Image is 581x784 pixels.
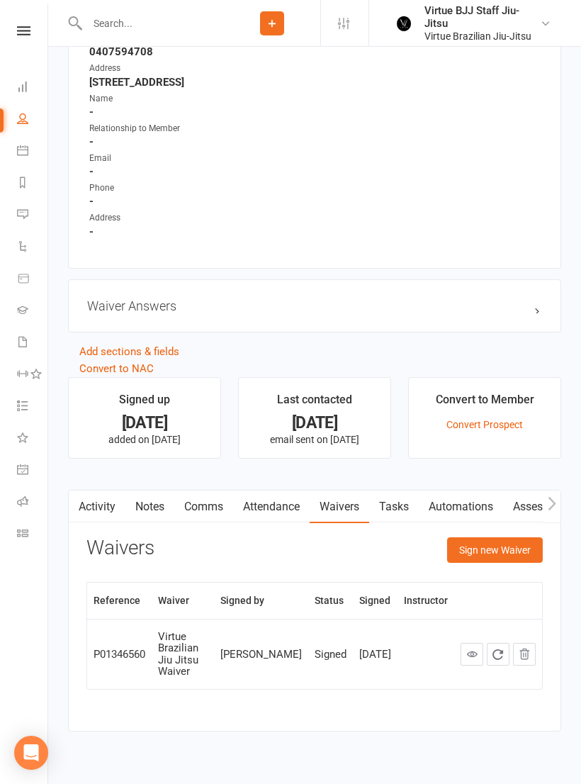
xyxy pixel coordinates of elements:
[89,106,542,118] strong: -
[17,519,49,551] a: Class kiosk mode
[79,345,179,358] a: Add sections & fields
[125,491,174,523] a: Notes
[233,491,310,523] a: Attendance
[436,391,534,416] div: Convert to Member
[447,537,543,563] button: Sign new Waiver
[353,583,397,619] th: Signed
[446,419,523,430] a: Convert Prospect
[89,225,542,238] strong: -
[17,487,49,519] a: Roll call kiosk mode
[17,455,49,487] a: General attendance kiosk mode
[277,391,352,416] div: Last contacted
[89,92,206,106] div: Name
[214,583,308,619] th: Signed by
[89,195,542,208] strong: -
[89,211,206,225] div: Address
[252,415,378,430] div: [DATE]
[81,434,208,445] p: added on [DATE]
[424,30,540,43] div: Virtue Brazilian Jiu-Jitsu
[89,76,542,89] strong: [STREET_ADDRESS]
[17,72,49,104] a: Dashboard
[83,13,224,33] input: Search...
[359,649,391,661] div: [DATE]
[17,136,49,168] a: Calendar
[310,491,369,523] a: Waivers
[94,649,145,661] div: P01346560
[419,491,503,523] a: Automations
[315,649,346,661] div: Signed
[89,122,206,135] div: Relationship to Member
[17,423,49,455] a: What's New
[369,491,419,523] a: Tasks
[17,168,49,200] a: Reports
[81,415,208,430] div: [DATE]
[308,583,353,619] th: Status
[89,152,206,165] div: Email
[174,491,233,523] a: Comms
[69,491,125,523] a: Activity
[119,391,170,416] div: Signed up
[79,362,154,375] a: Convert to NAC
[89,165,542,178] strong: -
[220,649,302,661] div: [PERSON_NAME]
[17,104,49,136] a: People
[152,583,214,619] th: Waiver
[87,298,542,313] h3: Waiver Answers
[17,264,49,296] a: Product Sales
[14,736,48,770] div: Open Intercom Messenger
[86,537,154,559] h3: Waivers
[389,9,417,38] img: thumb_image1665449447.png
[89,181,206,195] div: Phone
[424,4,540,30] div: Virtue BJJ Staff Jiu-Jitsu
[87,583,152,619] th: Reference
[89,62,206,75] div: Address
[89,45,542,58] strong: 0407594708
[89,135,542,148] strong: -
[158,631,208,678] div: Virtue Brazilian Jiu Jitsu Waiver
[252,434,378,445] p: email sent on [DATE]
[397,583,454,619] th: Instructor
